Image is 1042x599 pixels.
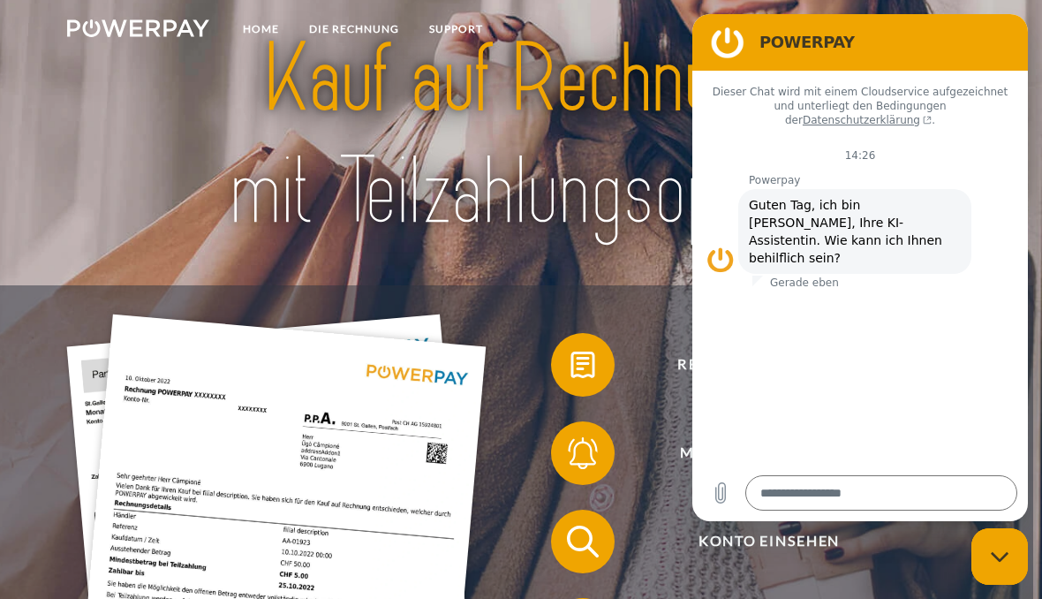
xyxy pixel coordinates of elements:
[692,14,1028,521] iframe: Messaging-Fenster
[228,13,294,45] a: Home
[563,434,602,474] img: qb_bell.svg
[528,506,987,577] a: Konto einsehen
[884,13,939,45] a: agb
[574,510,963,573] span: Konto einsehen
[294,13,414,45] a: DIE RECHNUNG
[414,13,498,45] a: SUPPORT
[563,345,602,385] img: qb_bill.svg
[971,528,1028,585] iframe: Schaltfläche zum Öffnen des Messaging-Fensters; Konversation läuft
[551,333,964,397] button: Rechnung erhalten?
[551,510,964,573] button: Konto einsehen
[551,421,964,485] button: Mahnung erhalten?
[528,418,987,489] a: Mahnung erhalten?
[67,19,209,37] img: logo-powerpay-white.svg
[528,330,987,400] a: Rechnung erhalten?
[159,18,884,254] img: title-powerpay_de.svg
[563,522,602,562] img: qb_search.svg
